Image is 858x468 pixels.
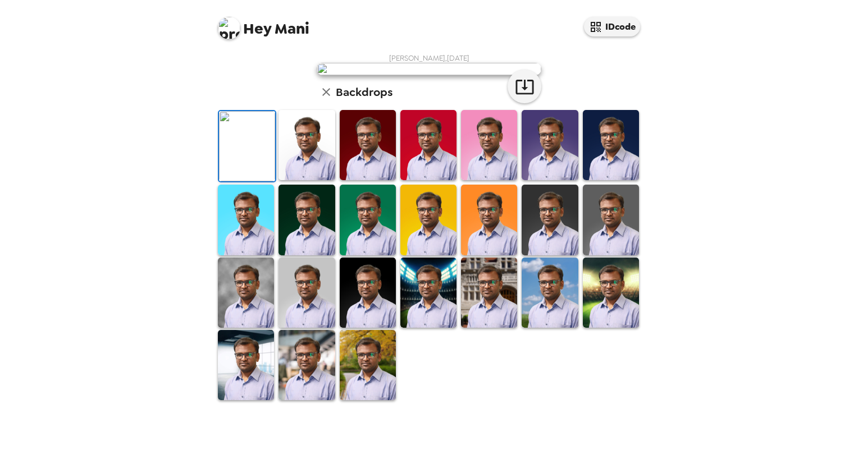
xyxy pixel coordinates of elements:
span: Mani [218,11,309,36]
span: Hey [243,19,271,39]
img: user [317,63,541,75]
img: Original [219,111,275,181]
img: profile pic [218,17,240,39]
button: IDcode [584,17,640,36]
span: [PERSON_NAME] , [DATE] [389,53,469,63]
h6: Backdrops [336,83,393,101]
